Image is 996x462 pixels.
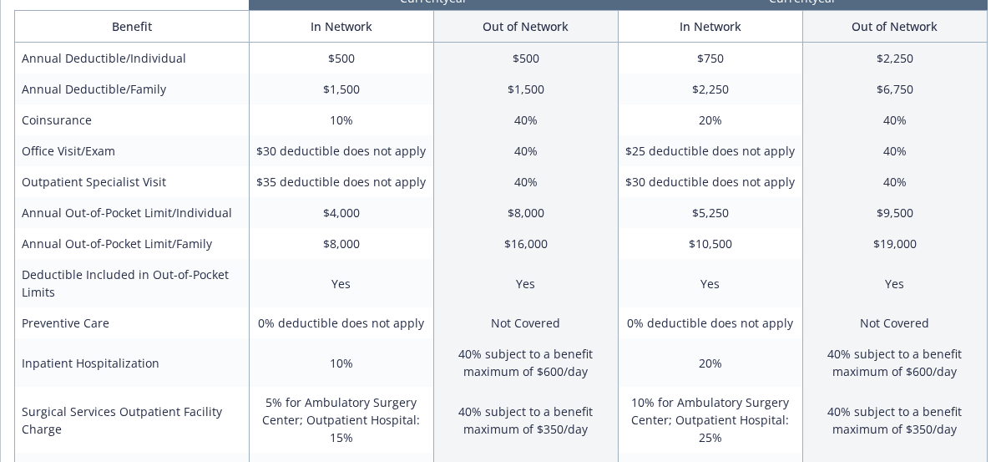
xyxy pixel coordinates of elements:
[249,259,433,307] td: Yes
[15,338,250,387] td: Inpatient Hospitalization
[249,43,433,74] td: $500
[433,197,618,228] td: $8,000
[618,43,802,74] td: $750
[15,104,250,135] td: Coinsurance
[15,228,250,259] td: Annual Out-of-Pocket Limit/Family
[618,11,802,43] th: In Network
[802,307,987,338] td: Not Covered
[15,259,250,307] td: Deductible Included in Out-of-Pocket Limits
[433,11,618,43] th: Out of Network
[15,135,250,166] td: Office Visit/Exam
[618,259,802,307] td: Yes
[249,11,433,43] th: In Network
[618,166,802,197] td: $30 deductible does not apply
[15,387,250,453] td: Surgical Services Outpatient Facility Charge
[802,166,987,197] td: 40%
[618,135,802,166] td: $25 deductible does not apply
[15,43,250,74] td: Annual Deductible/Individual
[249,104,433,135] td: 10%
[15,197,250,228] td: Annual Out-of-Pocket Limit/Individual
[15,166,250,197] td: Outpatient Specialist Visit
[433,387,618,453] td: 40% subject to a benefit maximum of $350/day
[618,307,802,338] td: 0% deductible does not apply
[802,338,987,387] td: 40% subject to a benefit maximum of $600/day
[802,135,987,166] td: 40%
[433,43,618,74] td: $500
[802,197,987,228] td: $9,500
[433,135,618,166] td: 40%
[433,338,618,387] td: 40% subject to a benefit maximum of $600/day
[618,104,802,135] td: 20%
[802,74,987,104] td: $6,750
[802,387,987,453] td: 40% subject to a benefit maximum of $350/day
[249,387,433,453] td: 5% for Ambulatory Surgery Center; Outpatient Hospital: 15%
[249,228,433,259] td: $8,000
[15,307,250,338] td: Preventive Care
[618,197,802,228] td: $5,250
[433,228,618,259] td: $16,000
[249,197,433,228] td: $4,000
[802,259,987,307] td: Yes
[433,259,618,307] td: Yes
[249,74,433,104] td: $1,500
[618,228,802,259] td: $10,500
[433,166,618,197] td: 40%
[618,338,802,387] td: 20%
[249,166,433,197] td: $35 deductible does not apply
[433,307,618,338] td: Not Covered
[249,338,433,387] td: 10%
[249,307,433,338] td: 0% deductible does not apply
[15,74,250,104] td: Annual Deductible/Family
[433,104,618,135] td: 40%
[433,74,618,104] td: $1,500
[802,11,987,43] th: Out of Network
[15,11,250,43] th: Benefit
[249,135,433,166] td: $30 deductible does not apply
[618,74,802,104] td: $2,250
[802,104,987,135] td: 40%
[802,228,987,259] td: $19,000
[802,43,987,74] td: $2,250
[618,387,802,453] td: 10% for Ambulatory Surgery Center; Outpatient Hospital: 25%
